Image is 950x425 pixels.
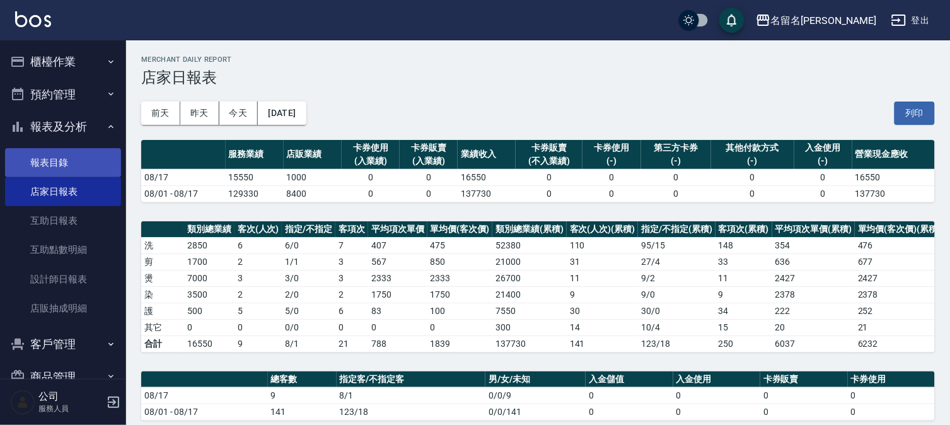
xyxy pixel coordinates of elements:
[400,185,458,202] td: 0
[184,319,235,335] td: 0
[427,335,493,352] td: 1839
[268,371,337,388] th: 總客數
[427,319,493,335] td: 0
[141,237,184,253] td: 洗
[848,404,935,420] td: 0
[427,221,493,238] th: 單均價(客次價)
[567,303,639,319] td: 30
[268,387,337,404] td: 9
[673,387,760,404] td: 0
[5,294,121,323] a: 店販抽成明細
[235,303,282,319] td: 5
[519,141,579,154] div: 卡券販賣
[427,303,493,319] td: 100
[715,335,772,352] td: 250
[715,319,772,335] td: 15
[715,303,772,319] td: 34
[368,270,427,286] td: 2333
[567,253,639,270] td: 31
[638,253,715,270] td: 27 / 4
[337,371,486,388] th: 指定客/不指定客
[368,335,427,352] td: 788
[586,371,673,388] th: 入金儲值
[711,169,794,185] td: 0
[638,221,715,238] th: 指定/不指定(累積)
[772,270,855,286] td: 2427
[516,185,582,202] td: 0
[235,253,282,270] td: 2
[855,237,944,253] td: 476
[582,169,640,185] td: 0
[335,270,368,286] td: 3
[567,270,639,286] td: 11
[141,371,935,421] table: a dense table
[5,148,121,177] a: 報表目錄
[711,185,794,202] td: 0
[15,11,51,27] img: Logo
[282,335,335,352] td: 8/1
[719,8,744,33] button: save
[772,335,855,352] td: 6037
[567,237,639,253] td: 110
[282,303,335,319] td: 5 / 0
[5,206,121,235] a: 互助日報表
[492,335,567,352] td: 137730
[886,9,935,32] button: 登出
[485,404,586,420] td: 0/0/141
[141,102,180,125] button: 前天
[492,253,567,270] td: 21000
[184,270,235,286] td: 7000
[184,303,235,319] td: 500
[855,253,944,270] td: 677
[638,319,715,335] td: 10 / 4
[5,110,121,143] button: 報表及分析
[458,140,516,170] th: 業績收入
[772,319,855,335] td: 20
[141,55,935,64] h2: Merchant Daily Report
[219,102,258,125] button: 今天
[368,237,427,253] td: 407
[38,403,103,414] p: 服務人員
[492,319,567,335] td: 300
[284,140,342,170] th: 店販業績
[235,237,282,253] td: 6
[855,303,944,319] td: 252
[141,169,226,185] td: 08/17
[772,253,855,270] td: 636
[180,102,219,125] button: 昨天
[673,404,760,420] td: 0
[852,169,935,185] td: 16550
[772,286,855,303] td: 2378
[492,237,567,253] td: 52380
[427,286,493,303] td: 1750
[760,387,847,404] td: 0
[771,13,876,28] div: 名留名[PERSON_NAME]
[715,253,772,270] td: 33
[141,404,268,420] td: 08/01 - 08/17
[751,8,881,33] button: 名留名[PERSON_NAME]
[852,185,935,202] td: 137730
[644,154,709,168] div: (-)
[5,265,121,294] a: 設計師日報表
[335,303,368,319] td: 6
[715,237,772,253] td: 148
[368,253,427,270] td: 567
[638,335,715,352] td: 123/18
[335,221,368,238] th: 客項次
[519,154,579,168] div: (不入業績)
[184,253,235,270] td: 1700
[184,221,235,238] th: 類別總業績
[5,235,121,264] a: 互助點數明細
[184,335,235,352] td: 16550
[5,328,121,361] button: 客戶管理
[368,286,427,303] td: 1750
[337,404,486,420] td: 123/18
[458,185,516,202] td: 137730
[342,169,400,185] td: 0
[848,371,935,388] th: 卡券使用
[582,185,640,202] td: 0
[342,185,400,202] td: 0
[855,319,944,335] td: 21
[586,404,673,420] td: 0
[427,237,493,253] td: 475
